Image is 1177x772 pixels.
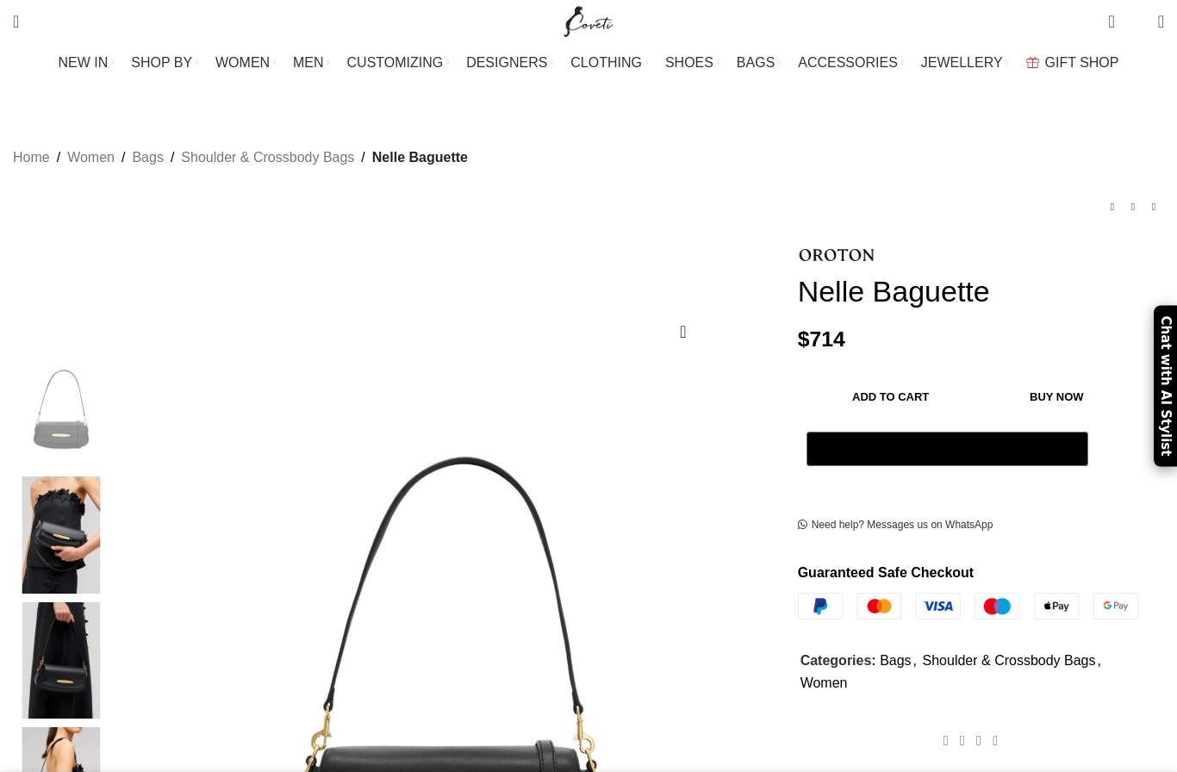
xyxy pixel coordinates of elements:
span: SHOP BY [131,54,192,71]
span: Nelle Baguette [372,146,468,169]
a: 0 [1099,4,1123,39]
a: BAGS [737,46,781,80]
a: WOMEN [215,46,276,80]
h1: Nelle Baguette [798,274,1164,309]
a: Bags [132,146,163,169]
a: Shoulder & Crossbody Bags [923,653,1096,668]
a: DESIGNERS [466,46,553,80]
span: JEWELLERY [921,54,1003,71]
img: Oroton bags [9,602,114,719]
a: SHOP BY [131,46,198,80]
a: CUSTOMIZING [347,46,450,80]
span: NEW IN [59,54,109,71]
a: CLOTHING [570,46,648,80]
a: Pinterest social link [970,728,987,753]
bdi: 714 [798,327,845,351]
span: CUSTOMIZING [347,54,444,71]
a: ACCESSORIES [798,46,904,80]
a: Home [13,146,50,169]
a: NEW IN [59,46,115,80]
div: Main navigation [4,46,1173,80]
a: Search [4,4,28,39]
span: MEN [293,54,324,71]
span: Categories: [800,653,876,668]
a: WhatsApp social link [987,728,1003,753]
nav: Breadcrumb [13,146,468,169]
span: WOMEN [215,54,270,71]
a: Need help? Messages us on WhatsApp [798,519,993,532]
iframe: Secure payment input frame [803,476,1092,477]
a: Women [67,146,115,169]
button: Buy now [984,378,1130,414]
img: Nelle Baguette [9,351,114,468]
a: GIFT SHOP [1026,46,1119,80]
span: DESIGNERS [466,54,547,71]
a: Facebook social link [937,728,954,753]
a: Next product [1143,196,1164,217]
a: SHOES [665,46,719,80]
span: 0 [1110,9,1123,22]
a: Shoulder & Crossbody Bags [181,146,354,169]
a: X social link [954,728,970,753]
span: , [1098,650,1101,672]
span: BAGS [737,54,775,71]
strong: Guaranteed Safe Checkout [798,565,975,580]
span: SHOES [665,54,713,71]
a: Site logo [560,13,618,28]
img: Oroton [798,249,875,261]
a: Women [800,675,848,690]
span: , [913,650,917,672]
span: $ [798,327,810,351]
a: MEN [293,46,329,80]
img: GiftBag [1026,57,1039,68]
img: Oroton bag [9,476,114,594]
div: My Wishlist [1128,4,1145,39]
a: Previous product [1102,196,1123,217]
span: GIFT SHOP [1045,54,1119,71]
button: Pay with GPay [806,432,1088,466]
img: guaranteed-safe-checkout-bordered.j [798,593,1138,620]
span: 0 [1131,17,1144,30]
a: JEWELLERY [921,46,1009,80]
a: Bags [880,653,911,668]
button: Add to cart [806,378,975,414]
span: CLOTHING [570,54,642,71]
span: ACCESSORIES [798,54,898,71]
